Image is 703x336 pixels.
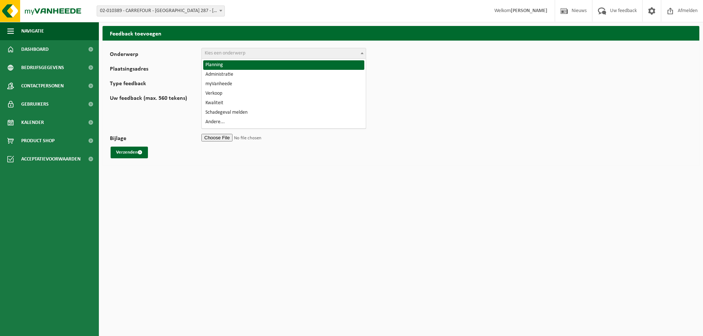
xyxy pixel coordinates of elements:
[21,132,55,150] span: Product Shop
[203,98,364,108] li: Kwaliteit
[203,89,364,98] li: Verkoop
[97,5,225,16] span: 02-010389 - CARREFOUR - TERVUREN 287 - TERVUREN
[21,95,49,113] span: Gebruikers
[111,147,148,158] button: Verzenden
[110,52,201,59] label: Onderwerp
[21,113,44,132] span: Kalender
[511,8,547,14] strong: [PERSON_NAME]
[203,79,364,89] li: myVanheede
[110,81,201,88] label: Type feedback
[205,50,245,56] span: Kies een onderwerp
[203,60,364,70] li: Planning
[203,108,364,117] li: Schadegeval melden
[203,117,364,127] li: Andere...
[21,77,64,95] span: Contactpersonen
[21,58,64,77] span: Bedrijfsgegevens
[21,150,81,168] span: Acceptatievoorwaarden
[203,70,364,79] li: Administratie
[21,40,49,58] span: Dashboard
[103,26,699,40] h2: Feedback toevoegen
[110,136,201,143] label: Bijlage
[110,95,201,128] label: Uw feedback (max. 560 tekens)
[21,22,44,40] span: Navigatie
[110,66,201,73] label: Plaatsingsadres
[97,6,224,16] span: 02-010389 - CARREFOUR - TERVUREN 287 - TERVUREN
